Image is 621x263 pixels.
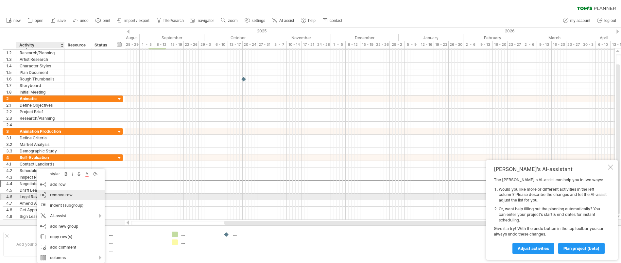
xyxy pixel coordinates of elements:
div: AI-assist [37,211,105,221]
div: Define Criteria [20,135,61,141]
div: 15 - 19 [360,41,375,48]
div: 1.4 [6,63,16,69]
div: Contact Landlords [20,161,61,167]
div: December 2025 [331,34,399,41]
div: Schedule Viewings [20,167,61,174]
div: 2 - 6 [522,41,537,48]
div: 3.2 [6,141,16,148]
div: 3 [6,128,16,134]
div: 3 - 7 [272,41,287,48]
div: 20 - 24 [243,41,257,48]
span: save [58,18,66,23]
div: 9 - 13 [537,41,552,48]
a: log out [595,16,618,25]
div: 4.6 [6,194,16,200]
span: contact [330,18,342,23]
div: add comment [37,242,105,253]
div: 29 - 3 [198,41,213,48]
div: 17 - 21 [302,41,316,48]
div: Activity [19,42,61,48]
div: Get Approvals [20,207,61,213]
div: 1.6 [6,76,16,82]
a: plan project (beta) [558,243,605,254]
div: Sign Lease [20,213,61,219]
div: 19 - 23 [434,41,449,48]
div: 27 - 31 [257,41,272,48]
div: .... [109,240,164,245]
a: contact [321,16,344,25]
span: settings [252,18,265,23]
div: 2 [6,96,16,102]
div: 1 - 5 [140,41,154,48]
a: print [94,16,112,25]
div: Inspect Properties [20,174,61,180]
div: 4.7 [6,200,16,206]
div: 2.2 [6,109,16,115]
li: Would you like more or different activities in the left column? Please describe the changes and l... [499,187,607,203]
div: Define Objectives [20,102,61,108]
a: save [49,16,68,25]
div: 9 - 13 [478,41,493,48]
div: 25 - 29 [125,41,140,48]
div: 3.1 [6,135,16,141]
span: my account [570,18,590,23]
span: new [13,18,21,23]
span: zoom [228,18,237,23]
a: new [5,16,23,25]
span: plan project (beta) [563,246,599,251]
a: Adjust activities [512,243,554,254]
div: 23 - 27 [508,41,522,48]
div: 1.3 [6,56,16,62]
div: Amend Agreement [20,200,61,206]
div: 12 - 16 [419,41,434,48]
div: 6 - 10 [213,41,228,48]
div: Animation Production [20,128,61,134]
div: 5 - 9 [405,41,419,48]
div: Draft Lease Agreement [20,187,61,193]
div: add new group [37,221,105,232]
div: Project Brief [20,109,61,115]
div: 4.8 [6,207,16,213]
span: remove row [50,192,73,197]
div: September 2025 [140,34,204,41]
div: Animatic [20,96,61,102]
div: 22 - 26 [184,41,198,48]
div: Negotiate Terms [20,181,61,187]
div: indent (subgroup) [37,200,105,211]
div: .... [181,232,217,237]
a: AI assist [270,16,296,25]
div: 1.2 [6,50,16,56]
a: open [26,16,45,25]
div: 2.4 [6,122,16,128]
div: 1.8 [6,89,16,95]
span: print [103,18,110,23]
div: October 2025 [204,34,272,41]
div: 4.1 [6,161,16,167]
div: .... [109,232,164,237]
a: my account [561,16,592,25]
div: 4.2 [6,167,16,174]
li: Or, want help filling out the planning automatically? You can enter your project's start & end da... [499,206,607,223]
span: Adjust activities [518,246,549,251]
a: zoom [219,16,239,25]
div: Resource [68,42,88,48]
div: 4 [6,154,16,161]
span: undo [80,18,89,23]
span: log out [604,18,616,23]
div: Market Analysis [20,141,61,148]
div: Research/Planning [20,50,61,56]
div: 8 - 12 [346,41,360,48]
div: 4.4 [6,181,16,187]
div: 4.3 [6,174,16,180]
div: Plan Document [20,69,61,76]
div: 8 - 12 [154,41,169,48]
div: [PERSON_NAME]'s AI-assistant [494,166,607,172]
span: import / export [124,18,149,23]
div: 2.1 [6,102,16,108]
div: 4.9 [6,213,16,219]
div: 10 - 14 [287,41,302,48]
a: settings [243,16,267,25]
div: 2 - 6 [463,41,478,48]
span: help [308,18,316,23]
div: Character Styles [20,63,61,69]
